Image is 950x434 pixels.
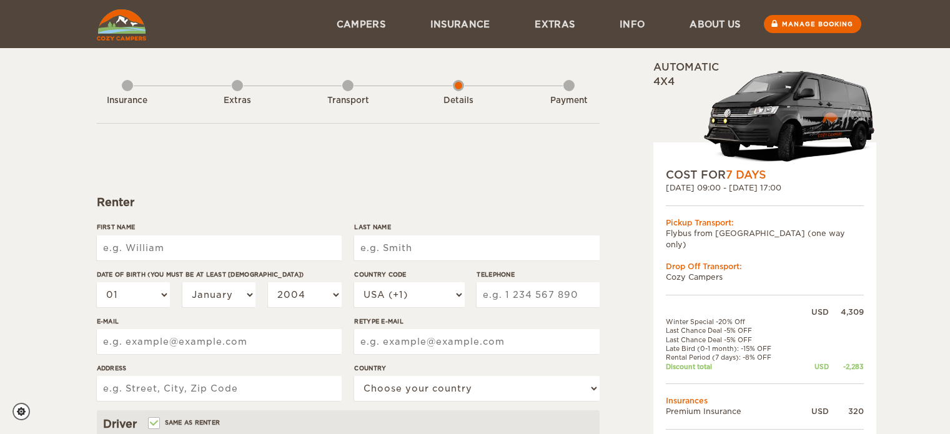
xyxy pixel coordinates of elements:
[666,217,864,228] div: Pickup Transport:
[666,326,798,335] td: Last Chance Deal -5% OFF
[666,362,798,371] td: Discount total
[666,228,864,249] td: Flybus from [GEOGRAPHIC_DATA] (one way only)
[477,270,599,279] label: Telephone
[666,353,798,362] td: Rental Period (7 days): -8% OFF
[535,95,603,107] div: Payment
[829,406,864,417] div: 320
[703,64,876,167] img: stor-langur-4.png
[666,261,864,272] div: Drop Off Transport:
[97,376,342,401] input: e.g. Street, City, Zip Code
[666,395,864,406] td: Insurances
[354,329,599,354] input: e.g. example@example.com
[798,406,828,417] div: USD
[97,222,342,232] label: First Name
[666,182,864,193] div: [DATE] 09:00 - [DATE] 17:00
[149,417,220,428] label: Same as renter
[93,95,162,107] div: Insurance
[354,235,599,260] input: e.g. Smith
[103,417,593,432] div: Driver
[666,272,864,282] td: Cozy Campers
[97,270,342,279] label: Date of birth (You must be at least [DEMOGRAPHIC_DATA])
[726,169,766,181] span: 7 Days
[477,282,599,307] input: e.g. 1 234 567 890
[666,406,798,417] td: Premium Insurance
[97,9,146,41] img: Cozy Campers
[354,363,599,373] label: Country
[354,222,599,232] label: Last Name
[666,317,798,326] td: Winter Special -20% Off
[12,403,38,420] a: Cookie settings
[203,95,272,107] div: Extras
[97,195,600,210] div: Renter
[354,317,599,326] label: Retype E-mail
[653,61,876,167] div: Automatic 4x4
[666,344,798,353] td: Late Bird (0-1 month): -15% OFF
[829,307,864,317] div: 4,309
[829,362,864,371] div: -2,283
[764,15,861,33] a: Manage booking
[97,235,342,260] input: e.g. William
[798,307,828,317] div: USD
[97,363,342,373] label: Address
[97,329,342,354] input: e.g. example@example.com
[666,167,864,182] div: COST FOR
[798,362,828,371] div: USD
[314,95,382,107] div: Transport
[666,335,798,344] td: Last Chance Deal -5% OFF
[354,270,464,279] label: Country Code
[149,420,157,428] input: Same as renter
[97,317,342,326] label: E-mail
[424,95,493,107] div: Details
